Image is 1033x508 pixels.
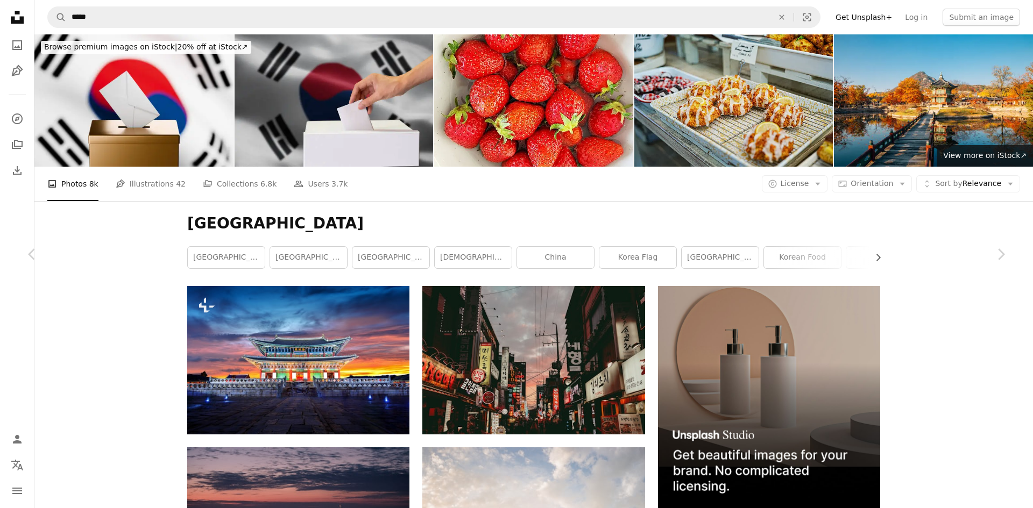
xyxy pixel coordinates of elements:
span: Sort by [935,179,962,188]
a: Next [968,203,1033,306]
button: Submit an image [943,9,1020,26]
a: Log in [898,9,934,26]
span: 3.7k [331,178,348,190]
button: Language [6,454,28,476]
a: city [846,247,923,268]
button: Orientation [832,175,912,192]
img: Gyeongbokgung Palace Hyangwonjeong with autumn maple in Seoul, Korea [834,34,1033,167]
a: Users 3.7k [294,167,348,201]
a: [GEOGRAPHIC_DATA] [682,247,759,268]
button: Menu [6,480,28,502]
a: korea flag [599,247,676,268]
a: [GEOGRAPHIC_DATA] [270,247,347,268]
span: Browse premium images on iStock | [44,42,177,51]
form: Find visuals sitewide [47,6,820,28]
a: [DEMOGRAPHIC_DATA] [435,247,512,268]
a: Browse premium images on iStock|20% off at iStock↗ [34,34,258,60]
img: Close-up of human hand casting and inserting a vote and choosing and making a decision what he wa... [235,34,434,167]
span: 42 [176,178,186,190]
a: Get Unsplash+ [829,9,898,26]
a: Explore [6,108,28,130]
img: Envelope entering gold ballot box with a South Korean flag in the background [34,34,234,167]
h1: [GEOGRAPHIC_DATA] [187,214,880,233]
a: city under cloudy sky [422,355,645,365]
a: Collections [6,134,28,155]
img: ripe544 strawberries [434,34,633,167]
img: Lemon Scone [634,34,833,167]
a: Photos [6,34,28,56]
a: View more on iStock↗ [937,145,1033,167]
a: [GEOGRAPHIC_DATA] [188,247,265,268]
a: Download History [6,160,28,181]
button: Search Unsplash [48,7,66,27]
img: city under cloudy sky [422,286,645,434]
span: View more on iStock ↗ [943,151,1027,160]
a: Log in / Sign up [6,428,28,450]
button: Sort byRelevance [916,175,1020,192]
span: 20% off at iStock ↗ [44,42,248,51]
a: Illustrations 42 [116,167,186,201]
a: Illustrations [6,60,28,82]
span: License [781,179,809,188]
a: [GEOGRAPHIC_DATA] [352,247,429,268]
button: Visual search [794,7,820,27]
span: Relevance [935,178,1001,189]
button: scroll list to the right [868,247,880,268]
img: Gyeongbokgung palace at twilight in Seoul, South Korea. [187,286,409,434]
button: License [762,175,828,192]
img: file-1715714113747-b8b0561c490eimage [658,286,880,508]
a: Collections 6.8k [203,167,277,201]
span: 6.8k [260,178,277,190]
span: Orientation [851,179,893,188]
a: Gyeongbokgung palace at twilight in Seoul, South Korea. [187,355,409,365]
a: korean food [764,247,841,268]
button: Clear [770,7,794,27]
a: china [517,247,594,268]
